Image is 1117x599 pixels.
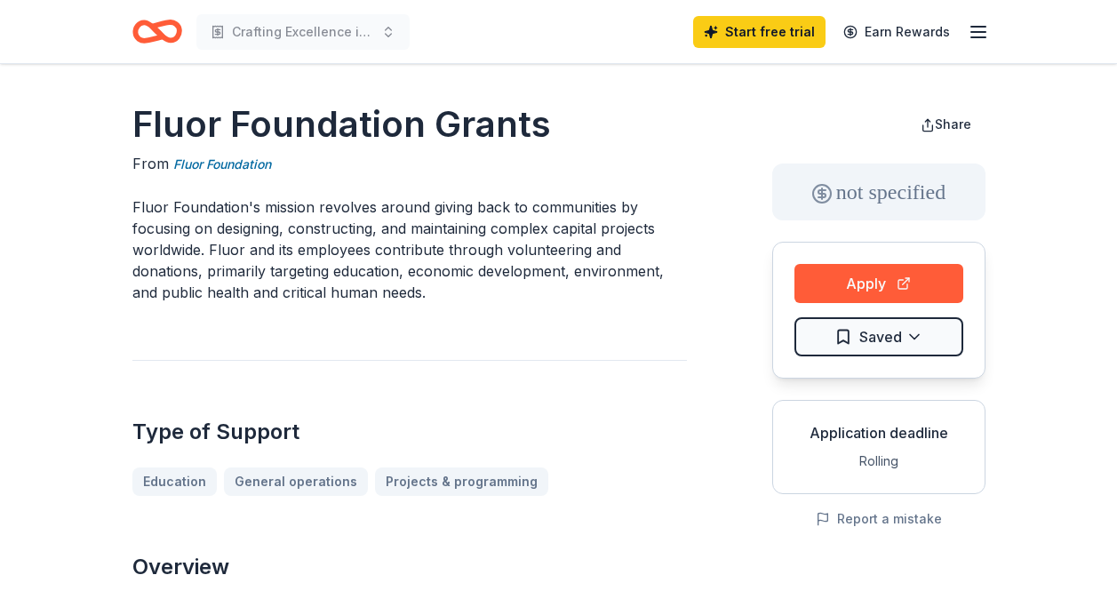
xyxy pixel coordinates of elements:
[906,107,985,142] button: Share
[375,467,548,496] a: Projects & programming
[132,100,687,149] h1: Fluor Foundation Grants
[833,16,961,48] a: Earn Rewards
[859,325,902,348] span: Saved
[232,21,374,43] span: Crafting Excellence in an "A" School
[787,451,970,472] div: Rolling
[132,467,217,496] a: Education
[772,164,985,220] div: not specified
[132,418,687,446] h2: Type of Support
[794,317,963,356] button: Saved
[132,553,687,581] h2: Overview
[132,196,687,303] p: Fluor Foundation's mission revolves around giving back to communities by focusing on designing, c...
[693,16,826,48] a: Start free trial
[196,14,410,50] button: Crafting Excellence in an "A" School
[132,153,687,175] div: From
[173,154,271,175] a: Fluor Foundation
[787,422,970,443] div: Application deadline
[935,116,971,132] span: Share
[816,508,942,530] button: Report a mistake
[224,467,368,496] a: General operations
[794,264,963,303] button: Apply
[132,11,182,52] a: Home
